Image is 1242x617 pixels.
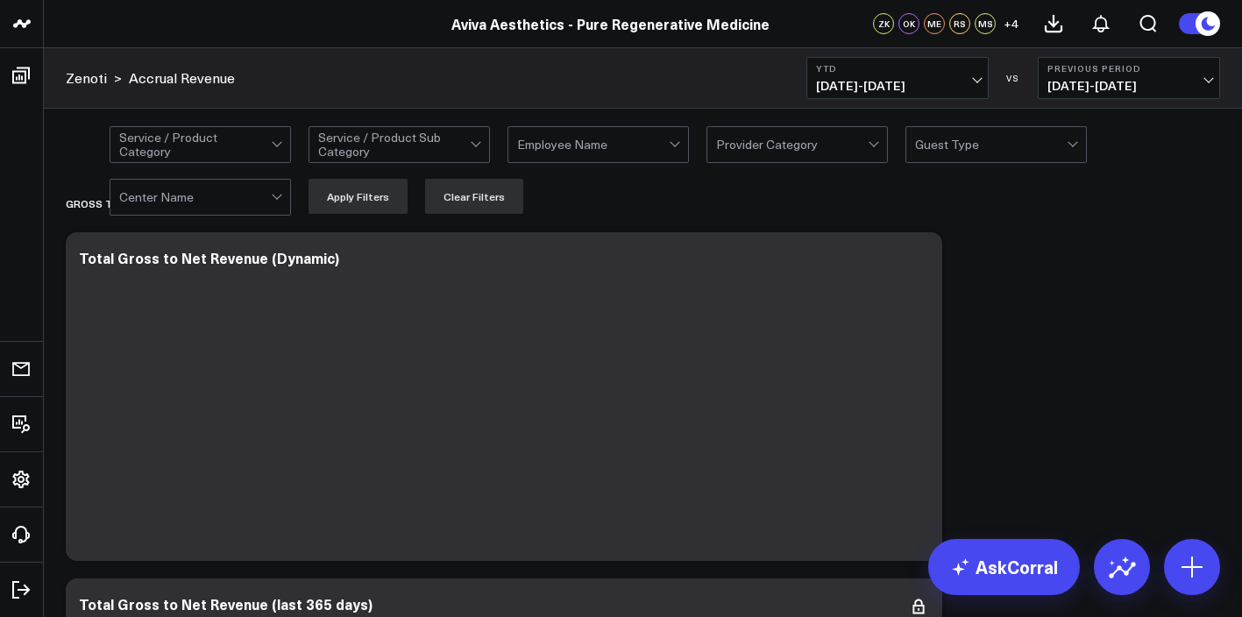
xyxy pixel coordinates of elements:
button: YTD[DATE]-[DATE] [806,57,989,99]
b: YTD [816,63,979,74]
span: + 4 [1004,18,1018,30]
span: [DATE] - [DATE] [1047,79,1210,93]
a: Accrual Revenue [129,68,235,88]
button: Clear Filters [425,179,523,214]
button: +4 [1000,13,1021,34]
a: Aviva Aesthetics - Pure Regenerative Medicine [451,14,770,33]
div: Gross to Net Revenue [66,183,195,223]
div: ZK [873,13,894,34]
div: RS [949,13,970,34]
div: ME [924,13,945,34]
div: OK [898,13,919,34]
div: > [66,68,122,88]
b: Previous Period [1047,63,1210,74]
div: Total Gross to Net Revenue (Dynamic) [79,248,339,267]
a: Zenoti [66,68,107,88]
div: Total Gross to Net Revenue (last 365 days) [79,594,373,613]
a: AskCorral [928,539,1080,595]
div: MS [975,13,996,34]
span: [DATE] - [DATE] [816,79,979,93]
button: Apply Filters [309,179,408,214]
button: Previous Period[DATE]-[DATE] [1038,57,1220,99]
div: VS [997,73,1029,83]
